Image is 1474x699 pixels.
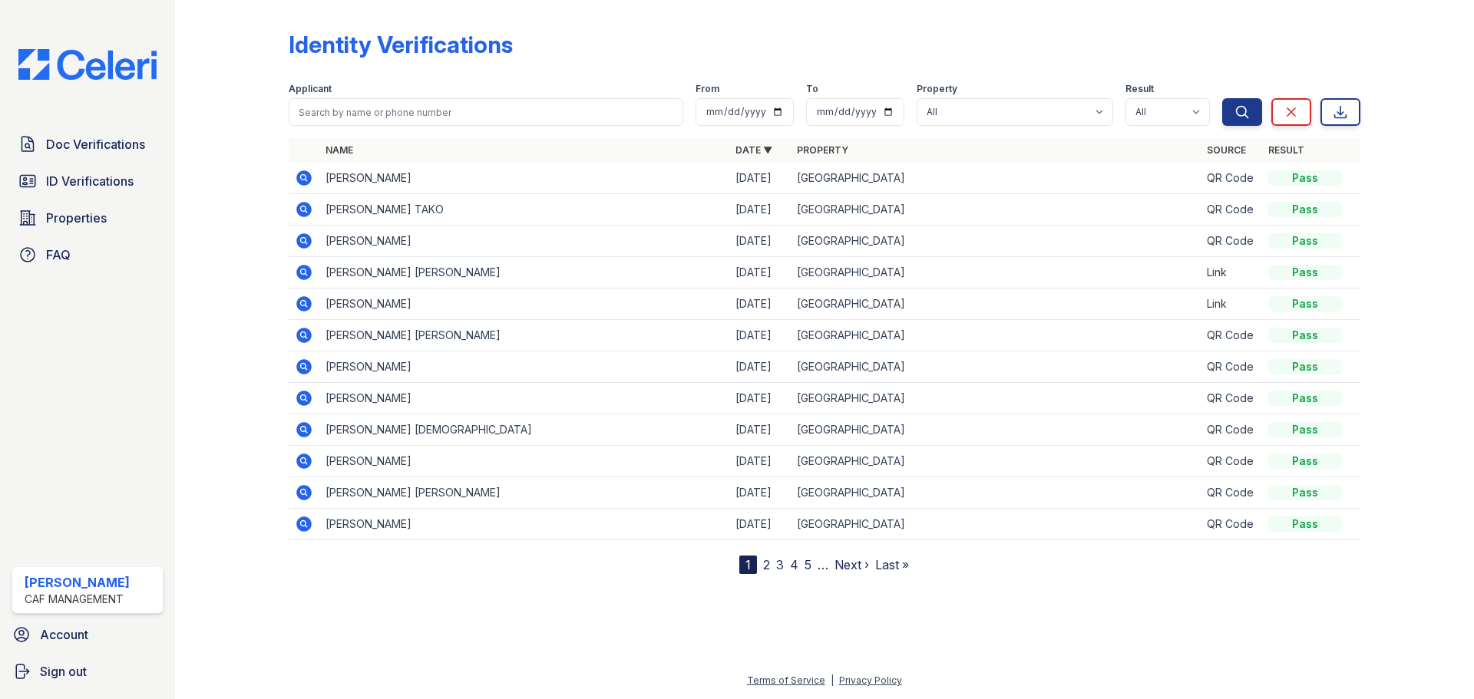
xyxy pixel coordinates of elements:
td: [GEOGRAPHIC_DATA] [791,477,1201,509]
td: [DATE] [729,509,791,540]
div: Pass [1268,296,1342,312]
td: [PERSON_NAME] [319,351,729,383]
td: [DATE] [729,320,791,351]
div: 1 [739,556,757,574]
td: QR Code [1201,446,1262,477]
label: Property [917,83,957,95]
a: Privacy Policy [839,674,902,686]
td: QR Code [1201,414,1262,446]
a: Terms of Service [747,674,825,686]
div: Pass [1268,359,1342,374]
a: Last » [875,557,909,572]
a: 3 [776,557,784,572]
div: Pass [1268,328,1342,343]
div: Pass [1268,391,1342,406]
div: CAF Management [25,592,130,607]
span: Account [40,625,88,644]
label: From [696,83,719,95]
td: [PERSON_NAME] [PERSON_NAME] [319,477,729,509]
td: [GEOGRAPHIC_DATA] [791,226,1201,257]
label: Applicant [289,83,332,95]
div: Identity Verifications [289,31,513,58]
span: Sign out [40,662,87,681]
td: [GEOGRAPHIC_DATA] [791,351,1201,383]
td: [GEOGRAPHIC_DATA] [791,446,1201,477]
td: [PERSON_NAME] [319,226,729,257]
td: [GEOGRAPHIC_DATA] [791,383,1201,414]
td: QR Code [1201,351,1262,383]
td: Link [1201,257,1262,289]
td: [PERSON_NAME] [319,163,729,194]
td: [DATE] [729,446,791,477]
a: Source [1207,144,1246,156]
a: Doc Verifications [12,129,163,160]
td: [DATE] [729,351,791,383]
label: To [806,83,818,95]
td: [PERSON_NAME] [319,383,729,414]
td: QR Code [1201,477,1262,509]
td: [PERSON_NAME] [319,289,729,320]
td: [DATE] [729,163,791,194]
td: QR Code [1201,163,1262,194]
td: [GEOGRAPHIC_DATA] [791,257,1201,289]
td: [DATE] [729,226,791,257]
td: [DATE] [729,383,791,414]
td: [DATE] [729,477,791,509]
td: [GEOGRAPHIC_DATA] [791,194,1201,226]
td: QR Code [1201,226,1262,257]
td: [GEOGRAPHIC_DATA] [791,509,1201,540]
span: Properties [46,209,107,227]
a: 5 [805,557,811,572]
td: [PERSON_NAME] [PERSON_NAME] [319,320,729,351]
td: [PERSON_NAME] [PERSON_NAME] [319,257,729,289]
td: QR Code [1201,194,1262,226]
a: Sign out [6,656,169,687]
a: Result [1268,144,1304,156]
td: QR Code [1201,320,1262,351]
a: Name [326,144,353,156]
td: [PERSON_NAME] [319,446,729,477]
img: CE_Logo_Blue-a8612792a0a2168367f1c8372b55b34899dd931a85d93a1a3d3e32e68fde9ad4.png [6,49,169,80]
input: Search by name or phone number [289,98,683,126]
a: ID Verifications [12,166,163,196]
td: QR Code [1201,509,1262,540]
td: QR Code [1201,383,1262,414]
div: Pass [1268,170,1342,186]
span: ID Verifications [46,172,134,190]
div: [PERSON_NAME] [25,573,130,592]
div: Pass [1268,485,1342,500]
a: 4 [790,557,798,572]
a: Property [797,144,848,156]
td: [DATE] [729,194,791,226]
a: Date ▼ [735,144,772,156]
td: [PERSON_NAME] TAKO [319,194,729,226]
td: [PERSON_NAME] [DEMOGRAPHIC_DATA] [319,414,729,446]
span: Doc Verifications [46,135,145,153]
td: [GEOGRAPHIC_DATA] [791,320,1201,351]
span: FAQ [46,246,71,264]
div: Pass [1268,453,1342,469]
a: Next › [834,557,869,572]
div: Pass [1268,233,1342,249]
td: [GEOGRAPHIC_DATA] [791,414,1201,446]
a: 2 [763,557,770,572]
a: FAQ [12,239,163,270]
div: Pass [1268,422,1342,437]
td: [PERSON_NAME] [319,509,729,540]
div: Pass [1268,202,1342,217]
td: [GEOGRAPHIC_DATA] [791,289,1201,320]
span: … [818,556,828,574]
td: [GEOGRAPHIC_DATA] [791,163,1201,194]
a: Account [6,619,169,650]
td: [DATE] [729,289,791,320]
td: [DATE] [729,414,791,446]
div: Pass [1268,516,1342,532]
div: Pass [1268,265,1342,280]
td: Link [1201,289,1262,320]
td: [DATE] [729,257,791,289]
label: Result [1125,83,1154,95]
div: | [831,674,834,686]
a: Properties [12,203,163,233]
